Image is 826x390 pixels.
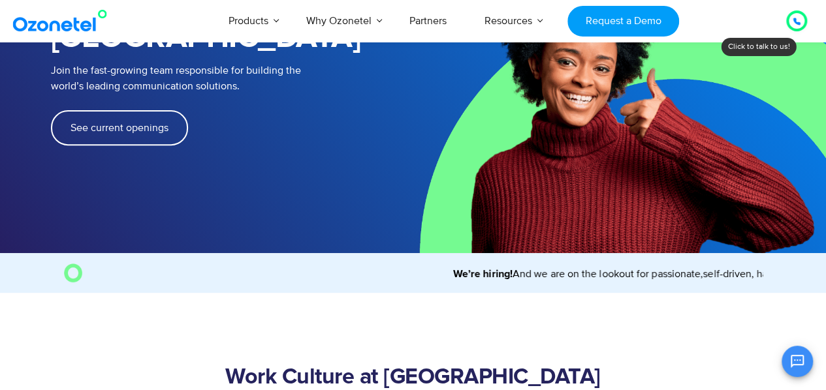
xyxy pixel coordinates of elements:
[51,110,188,145] a: See current openings
[87,266,763,282] marquee: And we are on the lookout for passionate,self-driven, hardworking team members to join us. Come, ...
[64,263,82,282] img: O Image
[567,6,679,37] a: Request a Demo
[71,123,168,133] span: See current openings
[51,63,394,94] p: Join the fast-growing team responsible for building the world’s leading communication solutions.
[445,269,505,279] strong: We’re hiring!
[782,346,813,377] button: Open chat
